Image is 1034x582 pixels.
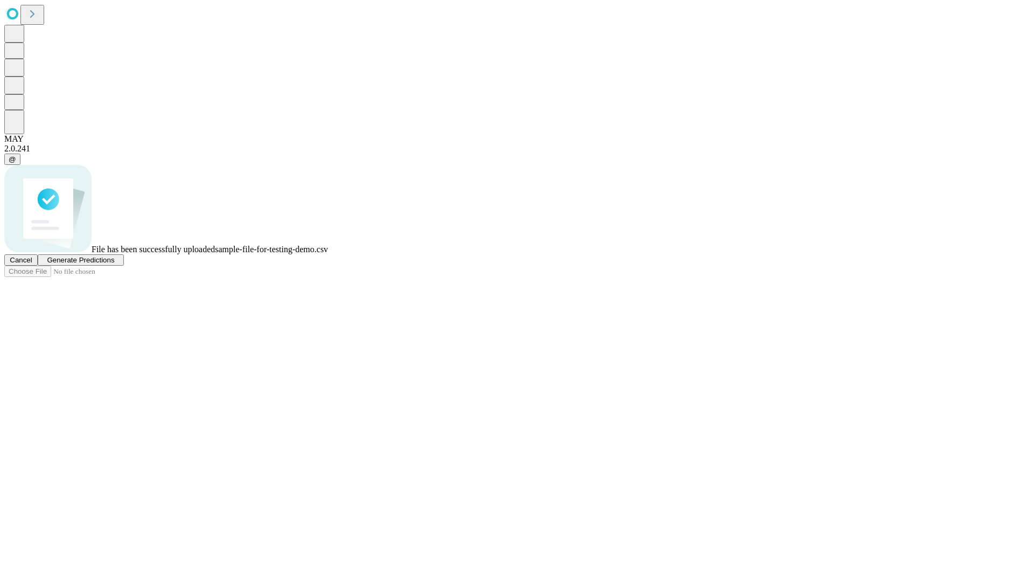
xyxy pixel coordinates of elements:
span: File has been successfully uploaded [92,245,215,254]
button: Generate Predictions [38,254,124,266]
span: @ [9,155,16,163]
span: Generate Predictions [47,256,114,264]
div: MAY [4,134,1030,144]
button: @ [4,154,20,165]
span: Cancel [10,256,32,264]
button: Cancel [4,254,38,266]
div: 2.0.241 [4,144,1030,154]
span: sample-file-for-testing-demo.csv [215,245,328,254]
